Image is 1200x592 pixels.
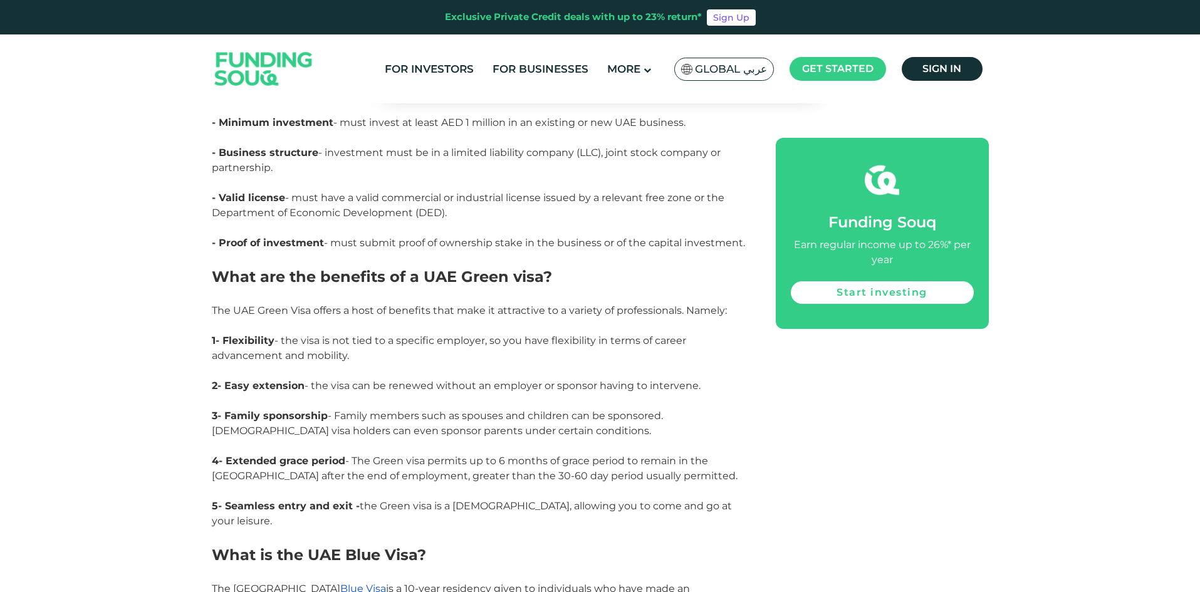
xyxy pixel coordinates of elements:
[607,63,640,75] span: More
[212,267,552,286] span: What are the benefits of a UAE Green visa?
[828,213,936,231] span: Funding Souq
[212,335,686,361] span: - the visa is not tied to a specific employer, so you have flexibility in terms of career advance...
[212,546,426,564] span: What is the UAE Blue Visa?
[865,163,899,197] img: fsicon
[212,335,274,346] strong: 1- Flexibility
[212,380,701,392] span: - the visa can be renewed without an employer or sponsor having to intervene.
[922,63,961,75] span: Sign in
[212,237,324,249] strong: - Proof of investment
[802,63,874,75] span: Get started
[489,59,592,80] a: For Businesses
[791,237,974,267] div: Earn regular income up to 26%* per year
[212,455,738,482] span: - The Green visa permits up to 6 months of grace period to remain in the [GEOGRAPHIC_DATA] after ...
[791,281,974,304] a: Start investing
[445,10,702,24] div: Exclusive Private Credit deals with up to 23% return*
[212,117,333,128] strong: - Minimum investment
[695,62,767,76] span: Global عربي
[212,410,663,437] span: - Family members such as spouses and children can be sponsored. [DEMOGRAPHIC_DATA] visa holders c...
[681,64,692,75] img: SA Flag
[212,455,345,467] strong: 4- Extended grace period
[902,57,983,81] a: Sign in
[212,147,721,174] span: - investment must be in a limited liability company (LLC), joint stock company or partnership.
[212,192,285,204] strong: - Valid license
[212,500,732,527] span: the Green visa is a [DEMOGRAPHIC_DATA], allowing you to come and go at your leisure.
[212,147,318,158] strong: - Business structure
[382,59,477,80] a: For Investors
[212,237,745,249] span: - must submit proof of ownership stake in the business or of the capital investment.
[212,500,360,512] strong: 5- Seamless entry and exit -
[202,38,325,101] img: Logo
[212,304,727,316] span: The UAE Green Visa offers a host of benefits that make it attractive to a variety of professional...
[212,410,328,422] strong: 3- Family sponsorship
[212,192,724,219] span: - must have a valid commercial or industrial license issued by a relevant free zone or the Depart...
[707,9,756,26] a: Sign Up
[212,117,686,128] span: - must invest at least AED 1 million in an existing or new UAE business.
[212,380,305,392] strong: 2- Easy extension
